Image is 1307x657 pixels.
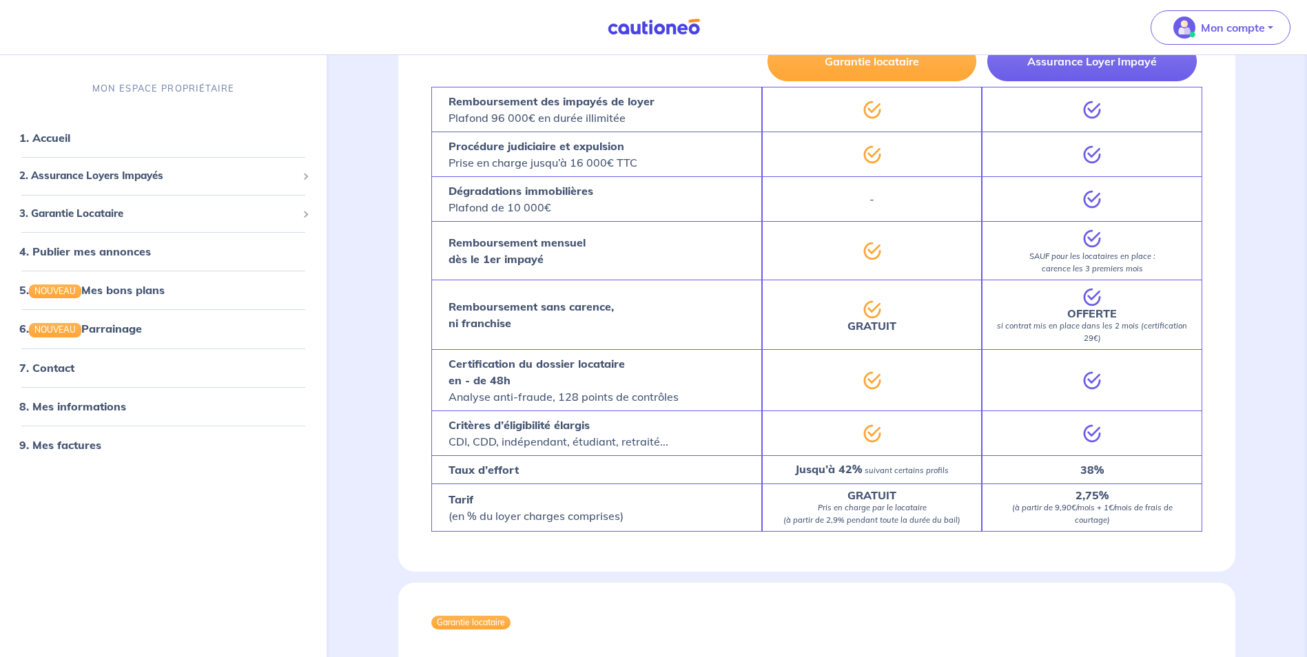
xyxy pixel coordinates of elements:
a: 1. Accueil [19,132,70,145]
strong: Jusqu’à 42% [795,462,862,476]
div: 4. Publier mes annonces [6,238,321,266]
em: Pris en charge par le locataire (à partir de 2,9% pendant toute la durée du bail) [783,503,960,525]
p: Prise en charge jusqu’à 16 000€ TTC [449,138,637,171]
a: 5.NOUVEAUMes bons plans [19,284,165,298]
strong: Certification du dossier locataire en - de 48h [449,357,625,387]
div: 7. Contact [6,354,321,382]
strong: 38% [1080,463,1104,477]
button: Assurance Loyer Impayé [987,41,1197,81]
a: 6.NOUVEAUParrainage [19,322,142,336]
em: suivant certains profils [865,466,949,475]
div: 8. Mes informations [6,393,321,420]
div: 6.NOUVEAUParrainage [6,315,321,343]
img: Cautioneo [602,19,706,36]
a: 7. Contact [19,361,74,375]
div: 3. Garantie Locataire [6,200,321,227]
img: illu_account_valid_menu.svg [1173,17,1195,39]
span: 2. Assurance Loyers Impayés [19,169,297,185]
em: (à partir de 9,90€/mois + 1€/mois de frais de courtage) [1012,503,1173,525]
em: SAUF pour les locataires en place : carence les 3 premiers mois [1029,251,1155,273]
div: 2. Assurance Loyers Impayés [6,163,321,190]
p: (en % du loyer charges comprises) [449,491,624,524]
strong: Remboursement sans carence, ni franchise [449,300,614,330]
p: Plafond de 10 000€ [449,182,593,216]
strong: Critères d’éligibilité élargis [449,418,590,432]
strong: Dégradations immobilières [449,184,593,198]
div: 1. Accueil [6,125,321,152]
p: Plafond 96 000€ en durée illimitée [449,93,655,126]
em: si contrat mis en place dans les 2 mois (certification 29€) [997,321,1187,343]
span: 3. Garantie Locataire [19,206,297,222]
strong: Remboursement mensuel dès le 1er impayé [449,236,586,266]
div: 5.NOUVEAUMes bons plans [6,277,321,304]
button: illu_account_valid_menu.svgMon compte [1151,10,1290,45]
a: 8. Mes informations [19,399,126,413]
strong: OFFERTE [1067,306,1117,320]
div: Garantie locataire [431,616,511,629]
strong: Remboursement des impayés de loyer [449,94,655,108]
strong: 2,75% [1076,488,1109,502]
p: MON ESPACE PROPRIÉTAIRE [92,82,234,95]
p: Mon compte [1201,19,1265,36]
p: CDI, CDD, indépendant, étudiant, retraité... [449,417,668,450]
strong: GRATUIT [847,319,896,333]
strong: Procédure judiciaire et expulsion [449,139,624,153]
a: 9. Mes factures [19,438,101,452]
p: Analyse anti-fraude, 128 points de contrôles [449,355,679,405]
strong: Tarif [449,492,473,506]
strong: GRATUIT [847,488,896,502]
strong: Taux d’effort [449,463,519,477]
button: Garantie locataire [768,41,977,81]
div: 9. Mes factures [6,431,321,459]
a: 4. Publier mes annonces [19,245,151,259]
div: - [762,176,982,221]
